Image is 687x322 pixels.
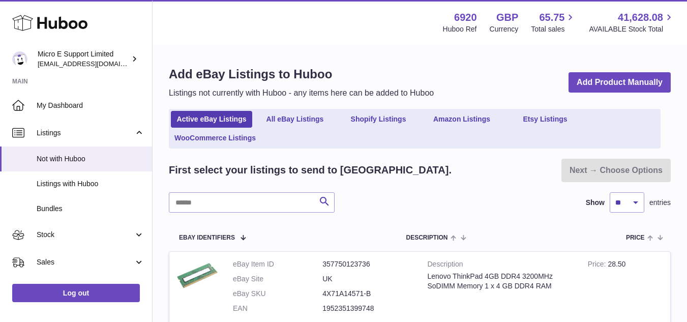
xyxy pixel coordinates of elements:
span: entries [649,198,671,208]
span: Price [626,235,645,241]
span: Description [406,235,447,241]
dt: eBay Site [233,274,322,284]
a: Log out [12,284,140,302]
dd: 1952351399748 [322,304,412,313]
strong: Price [588,260,608,271]
h1: Add eBay Listings to Huboo [169,66,434,82]
span: 28.50 [608,260,625,268]
span: 41,628.08 [618,11,663,24]
span: Sales [37,257,134,267]
span: 65.75 [539,11,564,24]
a: Active eBay Listings [171,111,252,128]
span: Stock [37,230,134,240]
p: Listings not currently with Huboo - any items here can be added to Huboo [169,87,434,99]
div: Lenovo ThinkPad 4GB DDR4 3200MHz SoDIMM Memory 1 x 4 GB DDR4 RAM [428,272,573,291]
dt: eBay SKU [233,289,322,299]
img: contact@micropcsupport.com [12,51,27,67]
dt: eBay Item ID [233,259,322,269]
dd: 357750123736 [322,259,412,269]
span: Total sales [531,24,576,34]
a: 65.75 Total sales [531,11,576,34]
h2: First select your listings to send to [GEOGRAPHIC_DATA]. [169,163,452,177]
span: AVAILABLE Stock Total [589,24,675,34]
div: Currency [490,24,519,34]
label: Show [586,198,605,208]
div: Huboo Ref [443,24,477,34]
strong: Description [428,259,573,272]
dd: UK [322,274,412,284]
a: 41,628.08 AVAILABLE Stock Total [589,11,675,34]
strong: GBP [496,11,518,24]
span: [EMAIL_ADDRESS][DOMAIN_NAME] [38,60,150,68]
a: Shopify Listings [338,111,419,128]
a: All eBay Listings [254,111,336,128]
a: Amazon Listings [421,111,502,128]
span: Listings with Huboo [37,179,144,189]
a: WooCommerce Listings [171,130,259,147]
dd: 4X71A14571-B [322,289,412,299]
span: Not with Huboo [37,154,144,164]
strong: 6920 [454,11,477,24]
img: $_57.JPG [177,259,218,292]
a: Add Product Manually [569,72,671,93]
dt: EAN [233,304,322,313]
span: My Dashboard [37,101,144,110]
span: Bundles [37,204,144,214]
span: eBay Identifiers [179,235,235,241]
a: Etsy Listings [504,111,586,128]
div: Micro E Support Limited [38,49,129,69]
span: Listings [37,128,134,138]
